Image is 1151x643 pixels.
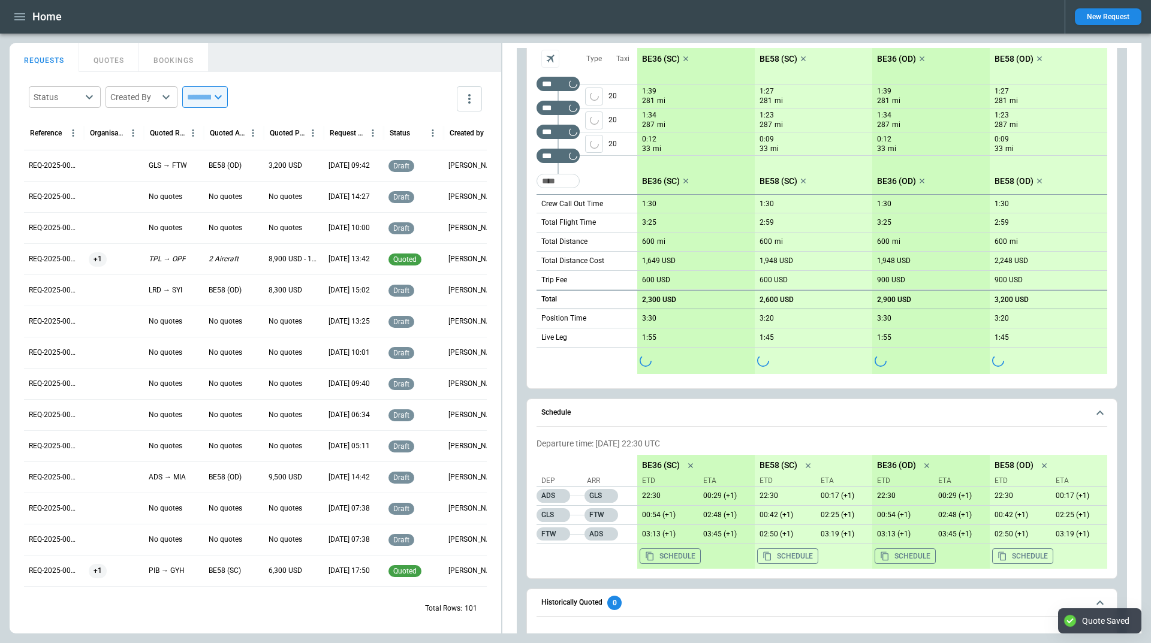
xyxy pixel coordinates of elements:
[642,87,656,96] p: 1:39
[637,511,694,520] p: 09/12/2025
[34,91,82,103] div: Status
[1005,144,1014,154] p: mi
[537,589,1107,617] button: Historically Quoted0
[365,125,381,141] button: Request Created At (UTC-05:00) column menu
[29,566,79,576] p: REQ-2025-000258
[125,125,141,141] button: Organisation column menu
[775,237,783,247] p: mi
[149,566,185,576] p: PIB → GYH
[642,54,680,64] p: BE36 (SC)
[608,132,637,155] p: 20
[642,176,680,186] p: BE36 (SC)
[877,314,891,323] p: 3:30
[209,192,242,202] p: No quotes
[541,275,567,285] p: Trip Fee
[933,530,990,539] p: 09/12/2025
[888,144,896,154] p: mi
[485,125,501,141] button: Created by column menu
[642,460,680,470] p: BE36 (SC)
[585,111,603,129] button: left aligned
[448,223,499,233] p: Ben Gundermann
[150,129,185,137] div: Quoted Route
[541,50,559,68] span: Aircraft selection
[1051,491,1107,500] p: 09/12/2025
[537,149,580,163] div: Too short
[537,125,580,139] div: Too short
[448,535,499,545] p: George O'Bryan
[760,256,793,265] p: 1,948 USD
[541,218,596,228] p: Total Flight Time
[269,161,302,171] p: 3,200 USD
[995,135,1009,144] p: 0:09
[149,472,186,482] p: ADS → MIA
[760,54,797,64] p: BE58 (SC)
[391,193,412,201] span: draft
[448,192,499,202] p: Ben Gundermann
[541,295,557,303] h6: Total
[391,473,412,482] span: draft
[185,125,201,141] button: Quoted Route column menu
[995,96,1007,106] p: 281
[892,96,900,106] p: mi
[209,161,242,171] p: BE58 (OD)
[269,441,302,451] p: No quotes
[149,254,186,264] p: TPL → OPF
[210,129,245,137] div: Quoted Aircraft
[642,96,655,106] p: 281
[990,511,1046,520] p: 09/12/2025
[872,491,929,500] p: 09/11/2025
[209,441,242,451] p: No quotes
[269,566,302,576] p: 6,300 USD
[698,511,755,520] p: 09/12/2025
[608,84,637,108] p: 20
[209,410,242,420] p: No quotes
[450,129,484,137] div: Created by
[760,120,772,130] p: 287
[1010,237,1018,247] p: mi
[10,43,79,72] button: REQUESTS
[329,223,370,233] p: 09/05/2025 10:00
[760,276,788,285] p: 600 USD
[642,256,676,265] p: 1,649 USD
[209,503,242,514] p: No quotes
[584,489,618,503] p: GLS
[995,120,1007,130] p: 287
[448,316,499,327] p: George O'Bryan
[1082,615,1129,626] div: Quote Saved
[270,129,305,137] div: Quoted Price
[642,218,656,227] p: 3:25
[760,333,774,342] p: 1:45
[329,410,370,420] p: 08/27/2025 06:34
[149,379,182,389] p: No quotes
[642,314,656,323] p: 3:30
[391,505,412,513] span: draft
[29,285,79,295] p: REQ-2025-000267
[642,237,655,246] p: 600
[877,144,885,154] p: 33
[29,161,79,171] p: REQ-2025-000271
[990,491,1046,500] p: 09/11/2025
[537,174,580,188] div: Too short
[585,87,603,105] span: Type of sector
[448,472,499,482] p: Allen Maki
[425,125,441,141] button: Status column menu
[584,508,618,522] p: FTW
[877,176,916,186] p: BE36 (OD)
[448,285,499,295] p: Allen Maki
[585,111,603,129] span: Type of sector
[29,316,79,327] p: REQ-2025-000266
[541,476,583,486] p: Dep
[587,476,629,486] p: Arr
[760,314,774,323] p: 3:20
[892,237,900,247] p: mi
[877,460,916,470] p: BE36 (OD)
[269,254,319,264] p: 8,900 USD - 10,200 USD
[149,316,182,327] p: No quotes
[329,535,370,545] p: 08/26/2025 07:38
[877,237,890,246] p: 600
[877,87,891,96] p: 1:39
[992,548,1053,564] button: Copy the aircraft schedule to your clipboard
[816,491,872,500] p: 09/12/2025
[877,256,911,265] p: 1,948 USD
[698,530,755,539] p: 09/12/2025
